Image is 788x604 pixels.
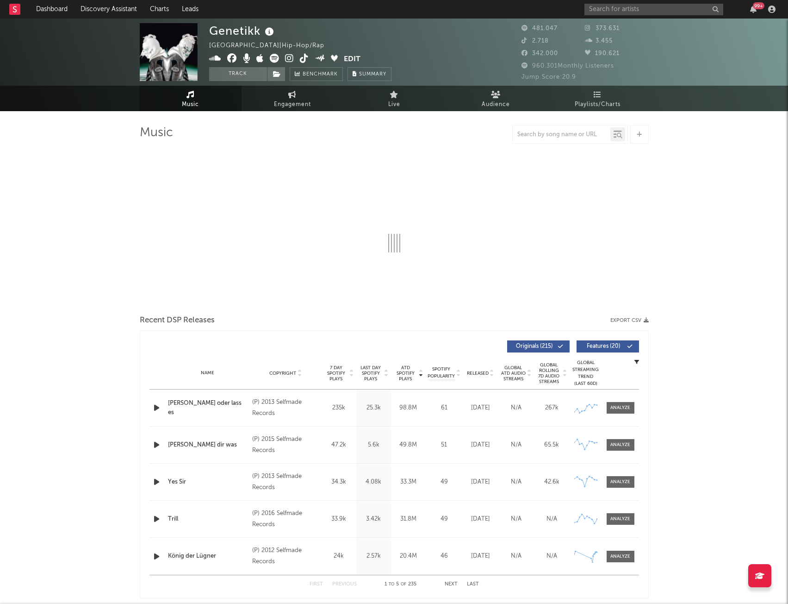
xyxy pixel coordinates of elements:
[168,515,248,524] a: Trill
[182,99,199,110] span: Music
[428,478,460,487] div: 49
[547,86,649,111] a: Playlists/Charts
[324,403,354,413] div: 235k
[465,515,496,524] div: [DATE]
[501,365,526,382] span: Global ATD Audio Streams
[521,38,549,44] span: 2.718
[536,478,567,487] div: 42.6k
[252,397,319,419] div: (P) 2013 Selfmade Records
[388,99,400,110] span: Live
[343,86,445,111] a: Live
[521,25,558,31] span: 481.047
[577,340,639,352] button: Features(20)
[428,515,460,524] div: 49
[482,99,510,110] span: Audience
[359,515,389,524] div: 3.42k
[290,67,343,81] a: Benchmark
[521,74,576,80] span: Jump Score: 20.9
[347,67,391,81] button: Summary
[209,40,335,51] div: [GEOGRAPHIC_DATA] | Hip-Hop/Rap
[324,365,348,382] span: 7 Day Spotify Plays
[572,359,600,387] div: Global Streaming Trend (Last 60D)
[501,515,532,524] div: N/A
[585,25,620,31] span: 373.631
[428,366,455,380] span: Spotify Popularity
[324,440,354,450] div: 47.2k
[445,86,547,111] a: Audience
[359,403,389,413] div: 25.3k
[575,99,620,110] span: Playlists/Charts
[585,50,620,57] span: 190.621
[536,552,567,561] div: N/A
[324,552,354,561] div: 24k
[359,552,389,561] div: 2.57k
[507,340,570,352] button: Originals(215)
[324,478,354,487] div: 34.3k
[585,38,613,44] span: 3.455
[513,131,610,138] input: Search by song name or URL
[501,552,532,561] div: N/A
[467,371,489,376] span: Released
[359,440,389,450] div: 5.6k
[168,370,248,377] div: Name
[501,478,532,487] div: N/A
[168,478,248,487] a: Yes Sir
[209,67,267,81] button: Track
[536,440,567,450] div: 65.5k
[393,440,423,450] div: 49.8M
[303,69,338,80] span: Benchmark
[375,579,426,590] div: 1 5 235
[610,318,649,323] button: Export CSV
[584,4,723,15] input: Search for artists
[521,50,558,57] span: 342.000
[168,552,248,561] a: König der Lügner
[242,86,343,111] a: Engagement
[467,582,479,587] button: Last
[168,399,248,417] a: [PERSON_NAME] oder lass es
[536,515,567,524] div: N/A
[332,582,357,587] button: Previous
[750,6,757,13] button: 99+
[252,434,319,456] div: (P) 2015 Selfmade Records
[521,63,614,69] span: 960.301 Monthly Listeners
[401,582,406,586] span: of
[168,440,248,450] a: [PERSON_NAME] dir was
[393,365,418,382] span: ATD Spotify Plays
[465,478,496,487] div: [DATE]
[445,582,458,587] button: Next
[389,582,394,586] span: to
[252,545,319,567] div: (P) 2012 Selfmade Records
[359,72,386,77] span: Summary
[753,2,764,9] div: 99 +
[393,515,423,524] div: 31.8M
[252,471,319,493] div: (P) 2013 Selfmade Records
[536,403,567,413] div: 267k
[428,552,460,561] div: 46
[310,582,323,587] button: First
[465,552,496,561] div: [DATE]
[359,478,389,487] div: 4.08k
[324,515,354,524] div: 33.9k
[140,315,215,326] span: Recent DSP Releases
[465,403,496,413] div: [DATE]
[501,403,532,413] div: N/A
[252,508,319,530] div: (P) 2016 Selfmade Records
[513,344,556,349] span: Originals ( 215 )
[359,365,383,382] span: Last Day Spotify Plays
[209,23,276,38] div: Genetikk
[393,478,423,487] div: 33.3M
[536,362,562,384] span: Global Rolling 7D Audio Streams
[501,440,532,450] div: N/A
[269,371,296,376] span: Copyright
[428,440,460,450] div: 51
[344,54,360,65] button: Edit
[140,86,242,111] a: Music
[393,552,423,561] div: 20.4M
[274,99,311,110] span: Engagement
[465,440,496,450] div: [DATE]
[583,344,625,349] span: Features ( 20 )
